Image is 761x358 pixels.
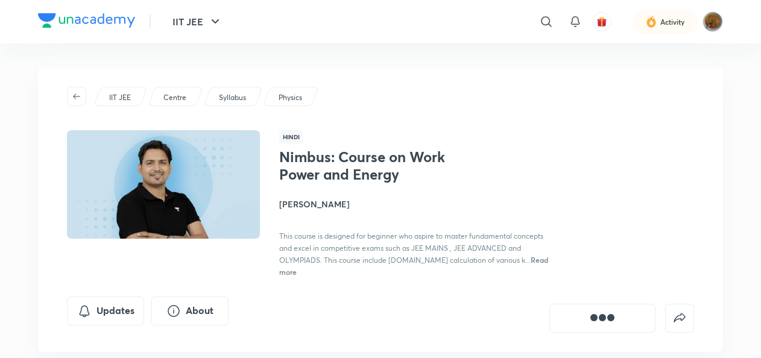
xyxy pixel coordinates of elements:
[38,13,135,28] img: Company Logo
[219,92,246,103] p: Syllabus
[665,304,694,333] button: false
[279,130,303,143] span: Hindi
[646,14,657,29] img: activity
[151,297,229,325] button: About
[163,92,186,103] p: Centre
[279,92,302,103] p: Physics
[549,304,655,333] button: [object Object]
[67,297,144,325] button: Updates
[277,92,305,103] a: Physics
[279,255,548,277] span: Read more
[165,10,230,34] button: IIT JEE
[162,92,189,103] a: Centre
[217,92,248,103] a: Syllabus
[279,198,549,210] h4: [PERSON_NAME]
[279,231,543,265] span: This course is designed for beginner who aspire to master fundamental concepts and excel in compe...
[107,92,133,103] a: IIT JEE
[592,12,611,31] button: avatar
[109,92,131,103] p: IIT JEE
[279,148,476,183] h1: Nimbus: Course on Work Power and Energy
[596,16,607,27] img: avatar
[703,11,723,32] img: Vartika tiwary uttarpradesh
[38,13,135,31] a: Company Logo
[65,129,262,240] img: Thumbnail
